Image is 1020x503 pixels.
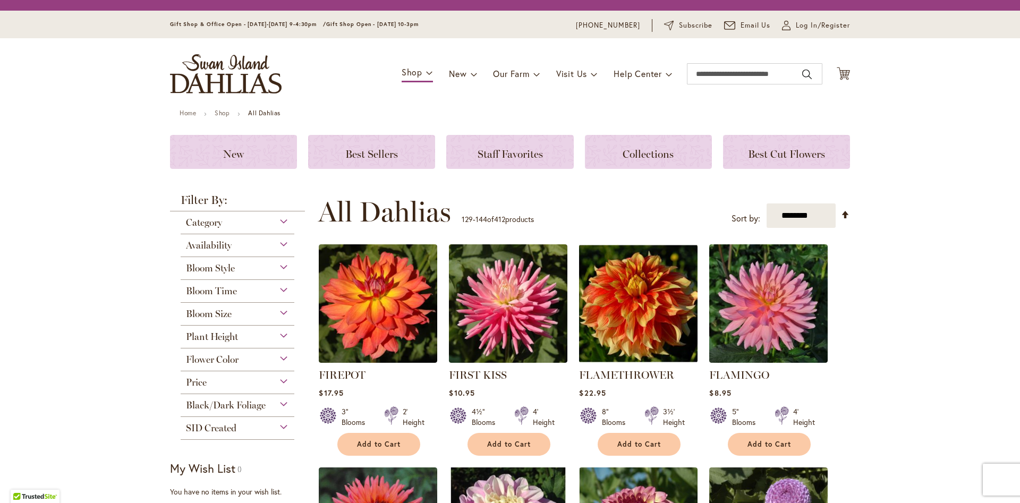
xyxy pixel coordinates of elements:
[326,21,419,28] span: Gift Shop Open - [DATE] 10-3pm
[319,355,437,365] a: FIREPOT
[318,196,451,228] span: All Dahlias
[170,21,326,28] span: Gift Shop & Office Open - [DATE]-[DATE] 9-4:30pm /
[170,461,235,476] strong: My Wish List
[186,354,239,365] span: Flower Color
[579,355,698,365] a: FLAMETHROWER
[449,355,567,365] a: FIRST KISS
[186,240,232,251] span: Availability
[449,244,567,363] img: FIRST KISS
[308,135,435,169] a: Best Sellers
[585,135,712,169] a: Collections
[475,214,487,224] span: 144
[186,422,236,434] span: SID Created
[186,262,235,274] span: Bloom Style
[186,331,238,343] span: Plant Height
[170,487,312,497] div: You have no items in your wish list.
[732,406,762,428] div: 5" Blooms
[223,148,244,160] span: New
[728,433,811,456] button: Add to Cart
[402,66,422,78] span: Shop
[449,388,474,398] span: $10.95
[170,135,297,169] a: New
[215,109,229,117] a: Shop
[337,433,420,456] button: Add to Cart
[576,20,640,31] a: [PHONE_NUMBER]
[319,244,437,363] img: FIREPOT
[462,214,473,224] span: 129
[748,148,825,160] span: Best Cut Flowers
[579,388,606,398] span: $22.95
[186,377,207,388] span: Price
[403,406,424,428] div: 2' Height
[617,440,661,449] span: Add to Cart
[494,214,505,224] span: 412
[319,388,343,398] span: $17.95
[663,406,685,428] div: 3½' Height
[732,209,760,228] label: Sort by:
[579,369,674,381] a: FLAMETHROWER
[186,285,237,297] span: Bloom Time
[614,68,662,79] span: Help Center
[472,406,501,428] div: 4½" Blooms
[319,369,365,381] a: FIREPOT
[679,20,712,31] span: Subscribe
[357,440,401,449] span: Add to Cart
[170,194,305,211] strong: Filter By:
[478,148,543,160] span: Staff Favorites
[623,148,674,160] span: Collections
[598,433,681,456] button: Add to Cart
[493,68,529,79] span: Our Farm
[186,308,232,320] span: Bloom Size
[782,20,850,31] a: Log In/Register
[487,440,531,449] span: Add to Cart
[723,135,850,169] a: Best Cut Flowers
[709,369,769,381] a: FLAMINGO
[709,388,731,398] span: $8.95
[664,20,712,31] a: Subscribe
[793,406,815,428] div: 4' Height
[8,465,38,495] iframe: Launch Accessibility Center
[170,54,282,93] a: store logo
[462,211,534,228] p: - of products
[449,369,507,381] a: FIRST KISS
[449,68,466,79] span: New
[186,399,266,411] span: Black/Dark Foliage
[345,148,398,160] span: Best Sellers
[747,440,791,449] span: Add to Cart
[796,20,850,31] span: Log In/Register
[186,217,222,228] span: Category
[446,135,573,169] a: Staff Favorites
[342,406,371,428] div: 3" Blooms
[709,244,828,363] img: FLAMINGO
[724,20,771,31] a: Email Us
[602,406,632,428] div: 8" Blooms
[556,68,587,79] span: Visit Us
[180,109,196,117] a: Home
[579,244,698,363] img: FLAMETHROWER
[709,355,828,365] a: FLAMINGO
[248,109,280,117] strong: All Dahlias
[802,66,812,83] button: Search
[741,20,771,31] span: Email Us
[533,406,555,428] div: 4' Height
[467,433,550,456] button: Add to Cart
